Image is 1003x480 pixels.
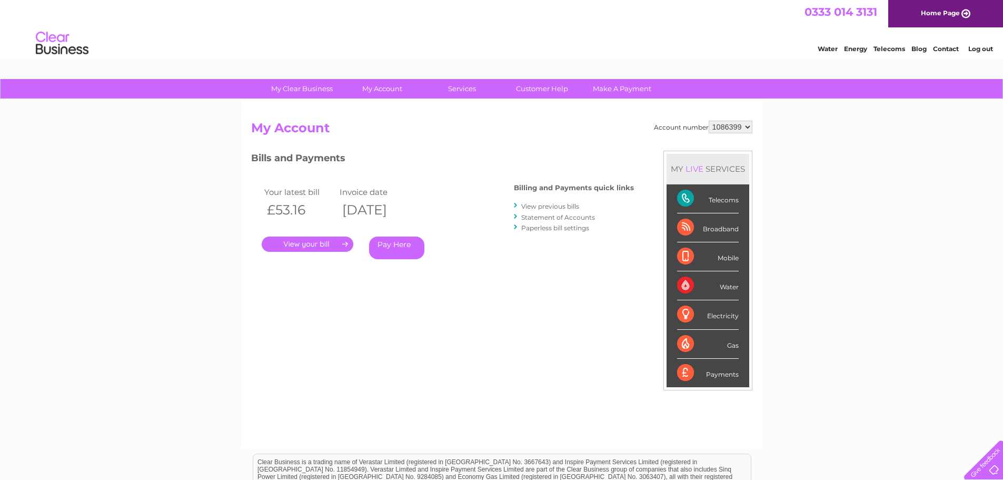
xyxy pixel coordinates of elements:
[805,5,877,18] a: 0333 014 3131
[253,6,751,51] div: Clear Business is a trading name of Verastar Limited (registered in [GEOGRAPHIC_DATA] No. 3667643...
[419,79,505,99] a: Services
[262,185,337,199] td: Your latest bill
[579,79,666,99] a: Make A Payment
[677,300,739,329] div: Electricity
[677,271,739,300] div: Water
[521,213,595,221] a: Statement of Accounts
[499,79,585,99] a: Customer Help
[677,242,739,271] div: Mobile
[337,199,413,221] th: [DATE]
[873,45,905,53] a: Telecoms
[262,199,337,221] th: £53.16
[677,184,739,213] div: Telecoms
[677,330,739,359] div: Gas
[521,224,589,232] a: Paperless bill settings
[251,121,752,141] h2: My Account
[262,237,353,252] a: .
[259,79,345,99] a: My Clear Business
[369,237,424,259] a: Pay Here
[514,184,634,192] h4: Billing and Payments quick links
[911,45,927,53] a: Blog
[667,154,749,184] div: MY SERVICES
[844,45,867,53] a: Energy
[683,164,706,174] div: LIVE
[521,202,579,210] a: View previous bills
[677,359,739,387] div: Payments
[968,45,993,53] a: Log out
[35,27,89,60] img: logo.png
[677,213,739,242] div: Broadband
[251,151,634,169] h3: Bills and Payments
[337,185,413,199] td: Invoice date
[818,45,838,53] a: Water
[339,79,425,99] a: My Account
[933,45,959,53] a: Contact
[654,121,752,133] div: Account number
